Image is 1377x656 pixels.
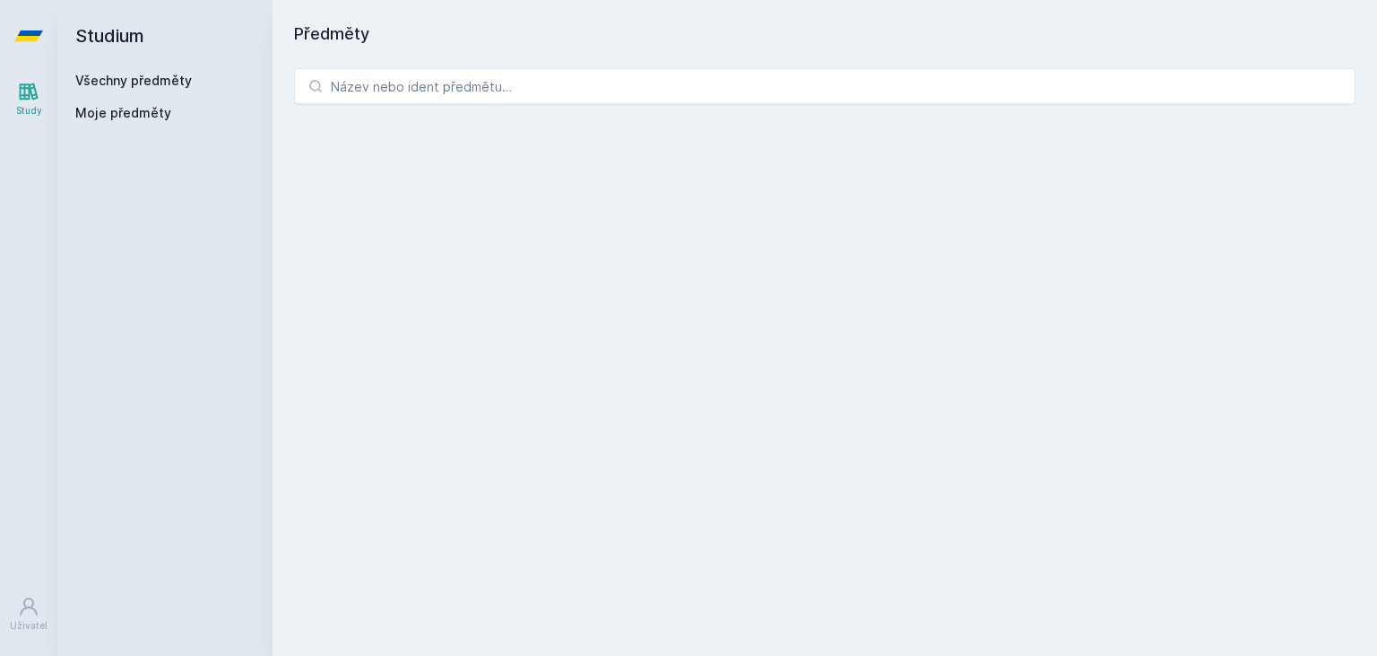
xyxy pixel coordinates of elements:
div: Study [16,104,42,118]
a: Všechny předměty [75,73,192,88]
span: Moje předměty [75,104,171,122]
a: Study [4,72,54,127]
a: Uživatel [4,587,54,642]
h1: Předměty [294,22,1355,47]
input: Název nebo ident předmětu… [294,68,1355,104]
div: Uživatel [10,619,48,633]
